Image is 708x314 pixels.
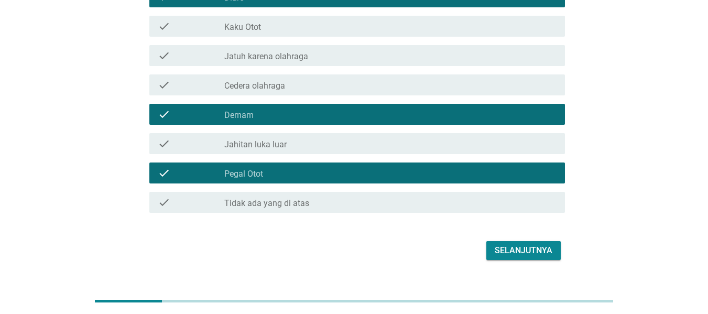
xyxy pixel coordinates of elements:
label: Jatuh karena olahraga [224,51,308,62]
i: check [158,20,170,33]
div: Selanjutnya [495,244,552,257]
button: Selanjutnya [486,241,561,260]
label: Demam [224,110,254,121]
i: check [158,108,170,121]
label: Kaku Otot [224,22,261,33]
label: Pegal Otot [224,169,263,179]
label: Tidak ada yang di atas [224,198,309,209]
i: check [158,79,170,91]
label: Jahitan luka luar [224,139,287,150]
i: check [158,167,170,179]
i: check [158,49,170,62]
i: check [158,137,170,150]
i: check [158,196,170,209]
label: Cedera olahraga [224,81,285,91]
